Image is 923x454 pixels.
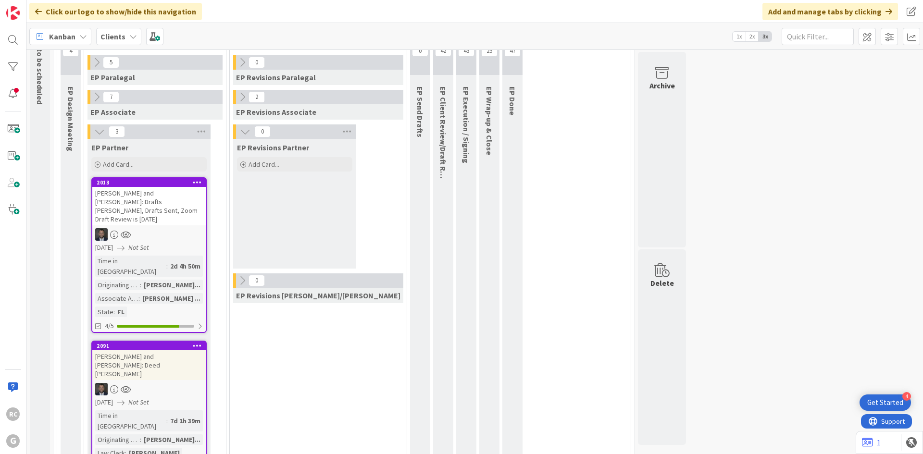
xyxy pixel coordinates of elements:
span: 43 [458,45,474,57]
b: Clients [100,32,125,41]
div: JW [92,383,206,395]
span: : [166,416,168,426]
span: Support [20,1,44,13]
div: Add and manage tabs by clicking [762,3,898,20]
div: 2091 [92,342,206,350]
img: JW [95,228,108,241]
div: JW [92,228,206,241]
input: Quick Filter... [782,28,854,45]
span: 0 [412,45,428,57]
div: G [6,434,20,448]
span: : [166,261,168,271]
div: Delete [650,277,674,289]
div: Time in [GEOGRAPHIC_DATA] [95,410,166,431]
div: [PERSON_NAME]... [141,434,203,445]
span: 3x [759,32,772,41]
span: Waiting to be scheduled [35,20,45,104]
span: Add Card... [249,160,279,169]
img: JW [95,383,108,395]
span: 5 [103,57,119,68]
span: : [138,293,140,304]
span: EP Revisions Brad/Jonas [236,291,400,300]
div: [PERSON_NAME] and [PERSON_NAME]: Drafts [PERSON_NAME], Drafts Sent, Zoom Draft Review is [DATE] [92,187,206,225]
span: 42 [435,45,451,57]
span: 25 [481,45,498,57]
span: 0 [249,57,265,68]
span: 3 [109,126,125,137]
span: EP Revisions Partner [237,143,309,152]
div: 4 [902,392,911,401]
span: [DATE] [95,243,113,253]
div: Originating Attorney [95,434,140,445]
div: [PERSON_NAME] ... [140,293,203,304]
div: FL [115,307,127,317]
div: 2d 4h 50m [168,261,203,271]
span: EP Execution / Signing [461,86,471,163]
div: 7d 1h 39m [168,416,203,426]
span: 7 [103,91,119,103]
i: Not Set [128,398,149,406]
span: 2x [746,32,759,41]
div: 2091 [97,343,206,349]
span: EP Associate [90,107,136,117]
span: : [140,434,141,445]
div: Open Get Started checklist, remaining modules: 4 [860,394,911,411]
span: Kanban [49,31,75,42]
span: 4/5 [105,321,114,331]
div: Time in [GEOGRAPHIC_DATA] [95,256,166,277]
a: 1 [862,437,881,448]
span: EP Send Drafts [415,86,425,137]
span: [DATE] [95,397,113,407]
span: 0 [249,275,265,286]
span: 0 [254,126,271,137]
div: [PERSON_NAME] and [PERSON_NAME]: Deed [PERSON_NAME] [92,350,206,380]
div: Associate Assigned [95,293,138,304]
div: RC [6,407,20,421]
div: Originating Attorney [95,280,140,290]
span: 4 [62,45,79,57]
span: EP Partner [91,143,128,152]
div: Archive [649,80,675,91]
span: 47 [504,45,521,57]
span: : [140,280,141,290]
div: Get Started [867,398,903,407]
span: EP Revisions Associate [236,107,316,117]
div: Click our logo to show/hide this navigation [29,3,202,20]
a: 2013[PERSON_NAME] and [PERSON_NAME]: Drafts [PERSON_NAME], Drafts Sent, Zoom Draft Review is [DAT... [91,177,207,333]
div: 2091[PERSON_NAME] and [PERSON_NAME]: Deed [PERSON_NAME] [92,342,206,380]
div: 2013 [92,178,206,187]
span: EP Revisions Paralegal [236,73,316,82]
span: EP Paralegal [90,73,135,82]
div: [PERSON_NAME]... [141,280,203,290]
div: State [95,307,113,317]
span: EP Client Review/Draft Review Meeting [438,86,448,221]
span: Add Card... [103,160,134,169]
img: Visit kanbanzone.com [6,6,20,20]
span: EP Done [508,86,517,115]
i: Not Set [128,243,149,252]
span: EP Design Meeting [66,86,75,151]
span: EP Wrap-up & Close [485,86,494,155]
div: 2013[PERSON_NAME] and [PERSON_NAME]: Drafts [PERSON_NAME], Drafts Sent, Zoom Draft Review is [DATE] [92,178,206,225]
span: : [113,307,115,317]
div: 2013 [97,179,206,186]
span: 1x [733,32,746,41]
span: 2 [249,91,265,103]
